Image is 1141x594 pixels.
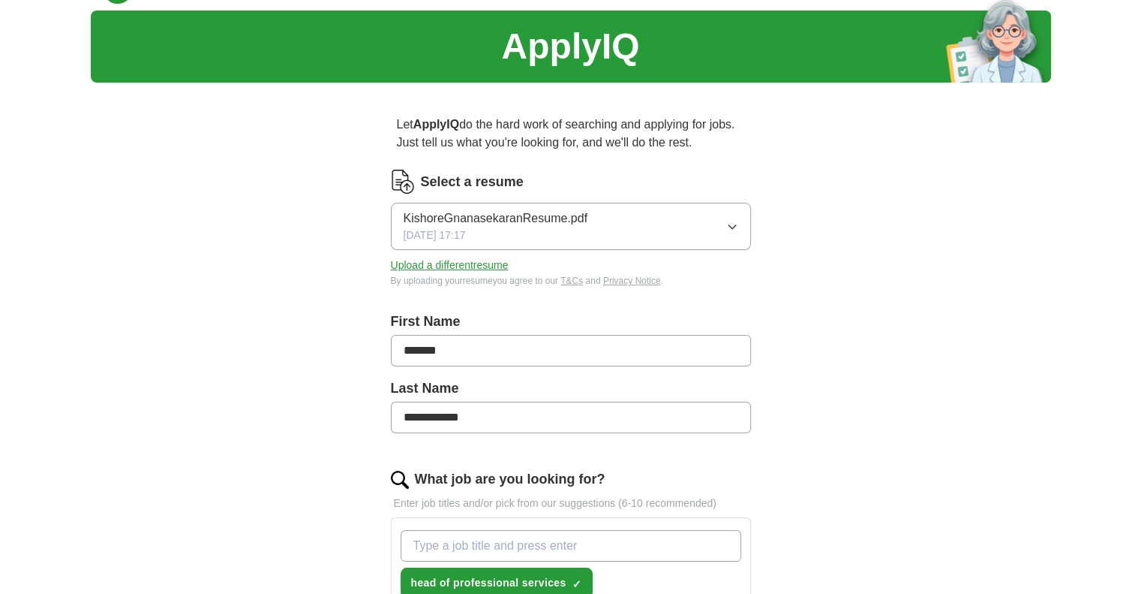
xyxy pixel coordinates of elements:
button: Upload a differentresume [391,258,509,273]
button: KishoreGnanasekaranResume.pdf[DATE] 17:17 [391,203,751,250]
img: search.png [391,471,409,489]
h1: ApplyIQ [501,20,639,74]
span: [DATE] 17:17 [404,228,466,243]
input: Type a job title and press enter [401,530,741,562]
label: Last Name [391,378,751,399]
div: By uploading your resume you agree to our and . [391,274,751,288]
p: Enter job titles and/or pick from our suggestions (6-10 recommended) [391,496,751,511]
span: ✓ [572,578,581,590]
label: What job are you looking for? [415,469,605,490]
label: First Name [391,312,751,332]
strong: ApplyIQ [413,118,459,131]
p: Let do the hard work of searching and applying for jobs. Just tell us what you're looking for, an... [391,110,751,158]
span: head of professional services [411,575,566,591]
a: Privacy Notice [603,276,661,286]
span: KishoreGnanasekaranResume.pdf [404,210,587,228]
a: T&Cs [560,276,583,286]
label: Select a resume [421,172,524,192]
img: CV Icon [391,170,415,194]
